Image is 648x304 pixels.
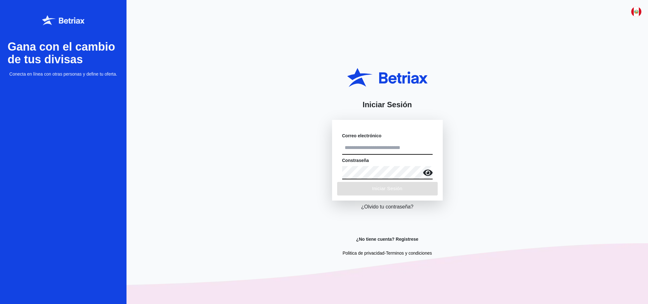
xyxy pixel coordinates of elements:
p: - [343,250,432,256]
a: Politica de privacidad [343,251,384,256]
h1: Iniciar Sesión [362,100,412,110]
span: Conecta en línea con otras personas y define tu oferta. [9,71,117,77]
label: Correo electrónico [342,133,381,139]
img: svg%3e [631,7,641,17]
h3: Gana con el cambio de tus divisas [8,40,119,66]
label: Constraseña [342,157,369,164]
a: ¿Olvido tu contraseña? [361,203,413,211]
a: Terminos y condiciones [386,251,432,256]
a: ¿No tiene cuenta? Registrese [356,236,418,242]
img: Betriax logo [42,15,85,25]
